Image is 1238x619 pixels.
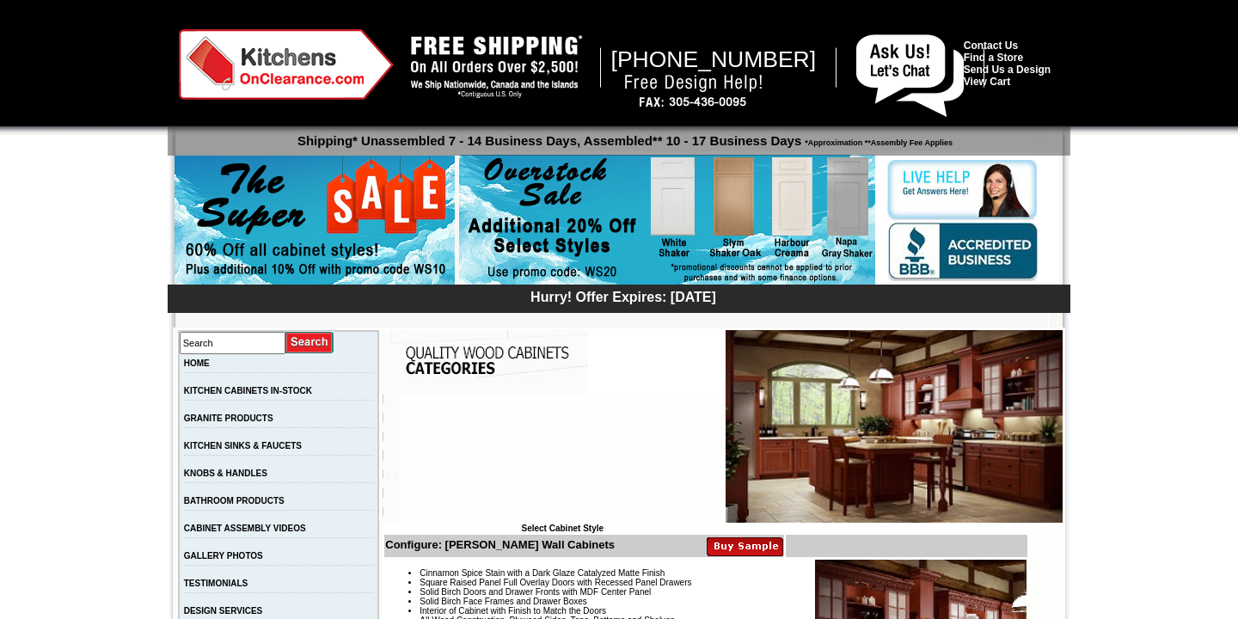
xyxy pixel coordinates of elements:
a: DESIGN SERVICES [184,606,263,616]
a: KITCHEN SINKS & FAUCETS [184,441,302,450]
span: Interior of Cabinet with Finish to Match the Doors [420,606,606,616]
span: Square Raised Panel Full Overlay Doors with Recessed Panel Drawers [420,578,691,587]
div: Hurry! Offer Expires: [DATE] [176,287,1070,305]
a: TESTIMONIALS [184,579,248,588]
a: Send Us a Design [964,64,1051,76]
img: Catalina Glaze [726,330,1063,523]
span: Cinnamon Spice Stain with a Dark Glaze Catalyzed Matte Finish [420,568,665,578]
a: KITCHEN CABINETS IN-STOCK [184,386,312,395]
a: Contact Us [964,40,1018,52]
a: GALLERY PHOTOS [184,551,263,561]
a: CABINET ASSEMBLY VIDEOS [184,524,306,533]
a: GRANITE PRODUCTS [184,414,273,423]
input: Submit [285,331,334,354]
a: Find a Store [964,52,1023,64]
b: Configure: [PERSON_NAME] Wall Cabinets [385,538,615,551]
img: Kitchens on Clearance Logo [179,29,394,100]
a: HOME [184,359,210,368]
a: View Cart [964,76,1010,88]
a: KNOBS & HANDLES [184,469,267,478]
a: BATHROOM PRODUCTS [184,496,285,506]
span: Solid Birch Doors and Drawer Fronts with MDF Center Panel [420,587,651,597]
b: Select Cabinet Style [521,524,604,533]
span: *Approximation **Assembly Fee Applies [801,134,953,147]
span: Solid Birch Face Frames and Drawer Boxes [420,597,587,606]
p: Shipping* Unassembled 7 - 14 Business Days, Assembled** 10 - 17 Business Days [176,126,1070,148]
span: [PHONE_NUMBER] [611,46,817,72]
iframe: Browser incompatible [399,395,726,524]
